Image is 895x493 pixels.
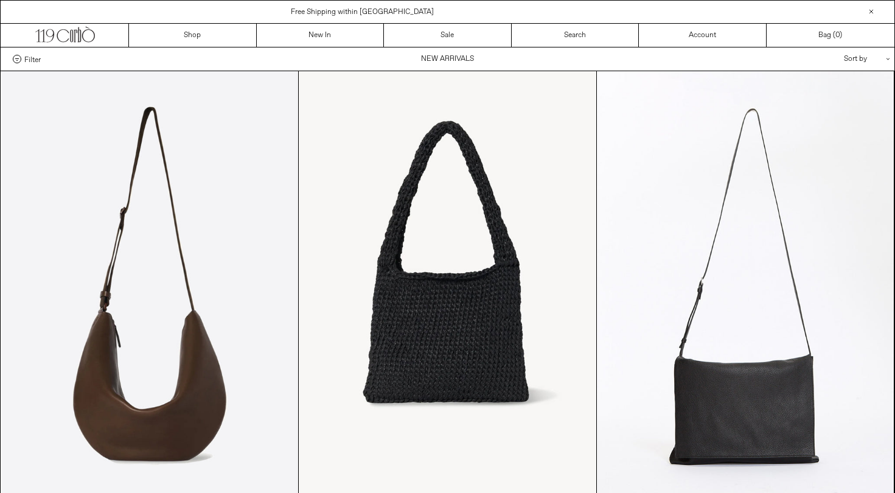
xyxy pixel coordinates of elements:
a: Account [639,24,767,47]
span: ) [835,30,842,41]
a: New In [257,24,385,47]
a: Free Shipping within [GEOGRAPHIC_DATA] [291,7,434,17]
span: Filter [24,55,41,63]
a: Bag () [767,24,894,47]
div: Sort by [773,47,882,71]
a: Sale [384,24,512,47]
a: Search [512,24,639,47]
a: Shop [129,24,257,47]
span: 0 [835,30,840,40]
